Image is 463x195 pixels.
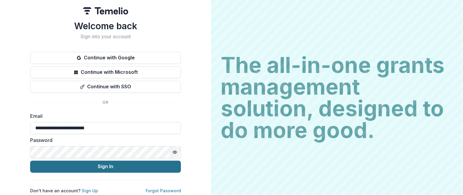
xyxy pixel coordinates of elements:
[30,161,181,173] button: Sign In
[30,187,98,194] p: Don't have an account?
[30,66,181,78] button: Continue with Microsoft
[82,188,98,193] a: Sign Up
[30,20,181,31] h1: Welcome back
[30,137,177,144] label: Password
[30,52,181,64] button: Continue with Google
[30,34,181,39] h2: Sign into your account
[170,147,180,157] button: Toggle password visibility
[30,112,177,120] label: Email
[146,188,181,193] a: Forgot Password
[83,7,128,14] img: Temelio
[30,81,181,93] button: Continue with SSO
